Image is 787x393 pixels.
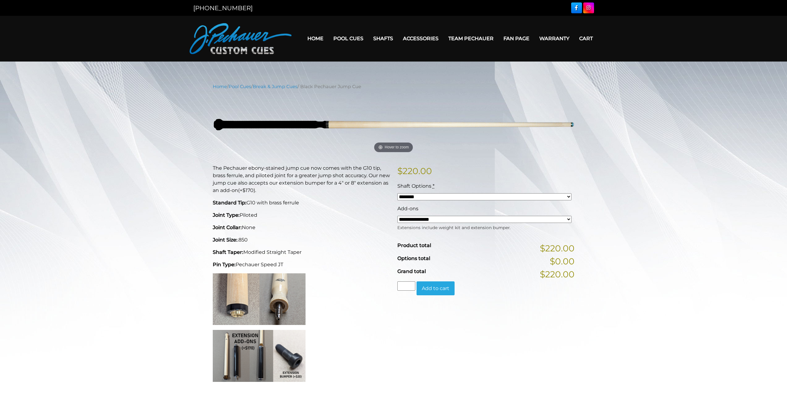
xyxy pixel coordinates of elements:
span: $ [397,166,403,176]
strong: Joint Collar: [213,224,242,230]
span: $220.00 [540,242,575,255]
strong: Joint Size: [213,237,237,243]
a: Shafts [368,31,398,46]
nav: Breadcrumb [213,83,575,90]
a: Cart [574,31,598,46]
p: Piloted [213,211,390,219]
p: Pechauer Speed JT [213,261,390,268]
span: Shaft Options [397,183,431,189]
a: Warranty [534,31,574,46]
span: $0.00 [550,255,575,268]
a: Pool Cues [328,31,368,46]
bdi: 220.00 [397,166,432,176]
strong: Joint Type: [213,212,240,218]
a: Home [302,31,328,46]
p: G10 with brass ferrule [213,199,390,207]
a: Accessories [398,31,443,46]
span: Options total [397,255,430,261]
span: Add-ons [397,206,418,211]
img: Pechauer Custom Cues [190,23,292,54]
span: Grand total [397,268,426,274]
a: Break & Jump Cues [253,84,297,89]
a: Team Pechauer [443,31,498,46]
div: Extensions include weight kit and extension bumper. [397,223,571,231]
a: Fan Page [498,31,534,46]
a: [PHONE_NUMBER] [193,4,253,12]
button: Add to cart [417,281,455,296]
abbr: required [433,183,434,189]
p: None [213,224,390,231]
a: Pool Cues [229,84,251,89]
input: Product quantity [397,281,415,291]
p: .850 [213,236,390,244]
img: black-jump-photo.png [213,95,575,155]
p: The Pechauer ebony-stained jump cue now comes with the G10 tip, brass ferrule, and piloted joint ... [213,164,390,194]
a: Home [213,84,227,89]
strong: Pin Type: [213,262,236,267]
span: $220.00 [540,268,575,281]
p: Modified Straight Taper [213,249,390,256]
a: Hover to zoom [213,95,575,155]
strong: Shaft Taper: [213,249,243,255]
span: Product total [397,242,431,248]
strong: Standard Tip: [213,200,246,206]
